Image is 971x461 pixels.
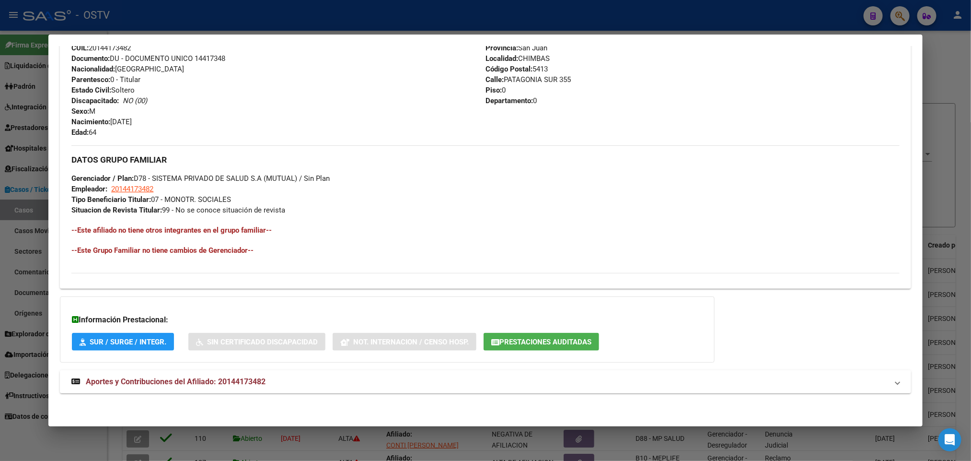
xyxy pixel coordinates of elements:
strong: CUIL: [71,44,89,52]
h4: --Este Grupo Familiar no tiene cambios de Gerenciador-- [71,245,899,256]
span: CHIMBAS [485,54,550,63]
h4: --Este afiliado no tiene otros integrantes en el grupo familiar-- [71,225,899,236]
span: Not. Internacion / Censo Hosp. [353,338,469,346]
span: [DATE] [71,118,132,126]
button: SUR / SURGE / INTEGR. [72,333,174,351]
strong: Localidad: [485,54,518,63]
strong: Parentesco: [71,75,110,84]
span: 0 - Titular [71,75,140,84]
strong: Nacimiento: [71,118,110,126]
div: Open Intercom Messenger [938,428,961,451]
span: San Juan [485,44,547,52]
strong: Calle: [485,75,504,84]
span: 0 [485,86,506,95]
strong: Empleador: [71,185,107,193]
span: M [71,107,95,116]
span: PATAGONIA SUR 355 [485,75,571,84]
span: Sin Certificado Discapacidad [207,338,318,346]
strong: Departamento: [485,96,533,105]
strong: Situacion de Revista Titular: [71,206,162,214]
span: Aportes y Contribuciones del Afiliado: 20144173482 [86,377,266,386]
span: D78 - SISTEMA PRIVADO DE SALUD S.A (MUTUAL) / Sin Plan [71,174,330,183]
span: 07 - MONOTR. SOCIALES [71,195,231,204]
button: Sin Certificado Discapacidad [188,333,325,351]
span: DU - DOCUMENTO UNICO 14417348 [71,54,225,63]
strong: Provincia: [485,44,518,52]
strong: Código Postal: [485,65,532,73]
strong: Gerenciador / Plan: [71,174,134,183]
strong: Discapacitado: [71,96,119,105]
button: Prestaciones Auditadas [484,333,599,351]
span: SUR / SURGE / INTEGR. [90,338,166,346]
strong: Tipo Beneficiario Titular: [71,195,151,204]
span: 20144173482 [71,44,131,52]
span: 0 [485,96,537,105]
strong: Estado Civil: [71,86,111,95]
mat-expansion-panel-header: Aportes y Contribuciones del Afiliado: 20144173482 [60,370,911,393]
span: 5413 [485,65,548,73]
span: 20144173482 [111,185,153,193]
strong: Documento: [71,54,110,63]
strong: Sexo: [71,107,89,116]
h3: Información Prestacional: [72,314,703,326]
span: Prestaciones Auditadas [499,338,591,346]
span: Soltero [71,86,135,95]
span: 64 [71,128,96,137]
strong: Piso: [485,86,502,95]
h3: DATOS GRUPO FAMILIAR [71,154,899,165]
button: Not. Internacion / Censo Hosp. [333,333,476,351]
i: NO (00) [123,96,147,105]
span: [GEOGRAPHIC_DATA] [71,65,184,73]
strong: Edad: [71,128,89,137]
span: 99 - No se conoce situación de revista [71,206,285,214]
strong: Nacionalidad: [71,65,115,73]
